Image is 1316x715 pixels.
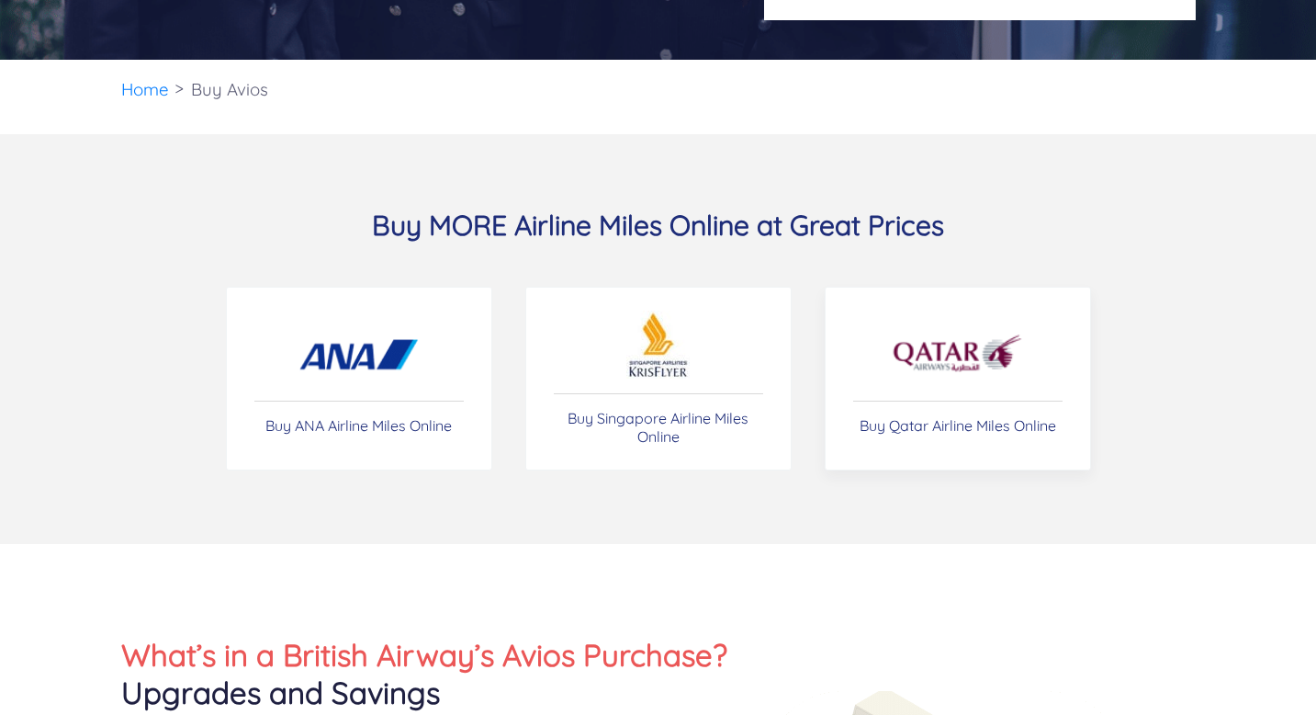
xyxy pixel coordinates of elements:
[525,287,792,471] a: Buy Singapore Airline Miles Online
[121,674,440,711] span: Upgrades and Savings
[626,311,690,379] img: Buy British Airways airline miles online
[265,416,452,435] p: Buy ANA Airline Miles Online
[295,322,423,386] img: Buy ANA miles online
[226,287,492,471] a: Buy ANA Airline Miles Online
[121,208,1196,243] h3: Buy MORE Airline Miles Online at Great Prices
[121,78,169,100] a: Home
[891,322,1024,386] img: Buy Qatr miles online
[825,287,1091,471] a: Buy Qatar Airline Miles Online
[121,636,737,711] h2: What’s in a British Airway’s Avios Purchase?
[182,60,277,119] li: Buy Avios
[554,409,763,446] p: Buy Singapore Airline Miles Online
[860,416,1056,435] p: Buy Qatar Airline Miles Online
